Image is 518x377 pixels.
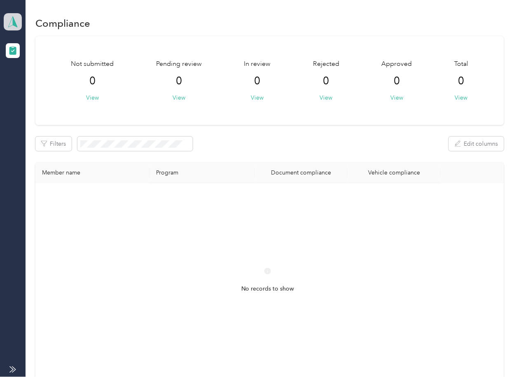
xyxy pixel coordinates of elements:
[449,137,504,151] button: Edit columns
[382,59,412,69] span: Approved
[472,331,518,377] iframe: Everlance-gr Chat Button Frame
[71,59,114,69] span: Not submitted
[313,59,339,69] span: Rejected
[354,169,434,176] div: Vehicle compliance
[35,19,90,28] h1: Compliance
[320,93,333,102] button: View
[156,59,202,69] span: Pending review
[454,59,468,69] span: Total
[35,163,149,183] th: Member name
[176,74,182,88] span: 0
[323,74,329,88] span: 0
[394,74,400,88] span: 0
[251,93,264,102] button: View
[244,59,271,69] span: In review
[89,74,96,88] span: 0
[458,74,464,88] span: 0
[86,93,99,102] button: View
[261,169,341,176] div: Document compliance
[173,93,185,102] button: View
[254,74,261,88] span: 0
[241,284,294,293] span: No records to show
[455,93,468,102] button: View
[390,93,403,102] button: View
[149,163,255,183] th: Program
[35,137,72,151] button: Filters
